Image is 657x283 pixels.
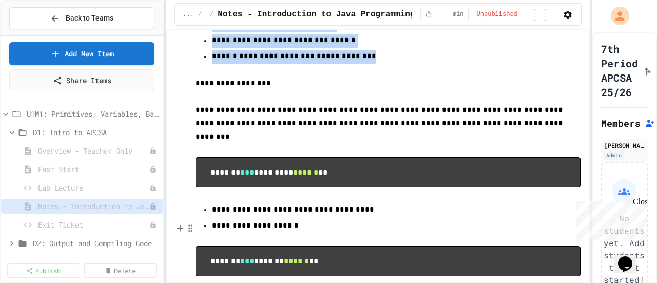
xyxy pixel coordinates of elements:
[149,184,157,192] div: Unpublished
[149,203,157,210] div: Unpublished
[38,219,149,230] span: Exit Ticket
[149,147,157,155] div: Unpublished
[38,164,149,175] span: Fast Start
[210,10,214,18] span: /
[572,197,647,241] iframe: chat widget
[84,263,157,278] a: Delete
[600,4,632,28] div: My Account
[521,9,558,21] input: publish toggle
[33,238,159,249] span: D2: Output and Compiling Code
[149,221,157,229] div: Unpublished
[614,242,647,273] iframe: chat widget
[198,10,202,18] span: /
[9,7,154,29] button: Back to Teams
[642,64,652,77] button: Click to see fork details
[4,4,71,65] div: Chat with us now!Close
[453,10,464,18] span: min
[601,42,638,99] h1: 7th Period APCSA 25/26
[7,263,80,278] a: Publish
[218,8,415,21] span: Notes - Introduction to Java Programming
[38,145,149,156] span: Overview - Teacher Only
[33,127,159,138] span: D1: Intro to APCSA
[9,42,154,65] a: Add New Item
[66,13,113,24] span: Back to Teams
[183,10,194,18] span: ...
[38,201,149,212] span: Notes - Introduction to Java Programming
[601,116,641,130] h2: Members
[33,256,159,267] span: D3-4: Variables and Input
[149,166,157,173] div: Unpublished
[9,69,154,91] a: Share Items
[604,141,645,150] div: [PERSON_NAME]
[477,10,517,18] span: Unpublished
[27,108,159,119] span: U1M1: Primitives, Variables, Basic I/O
[604,151,624,160] div: Admin
[38,182,149,193] span: Lab Lecture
